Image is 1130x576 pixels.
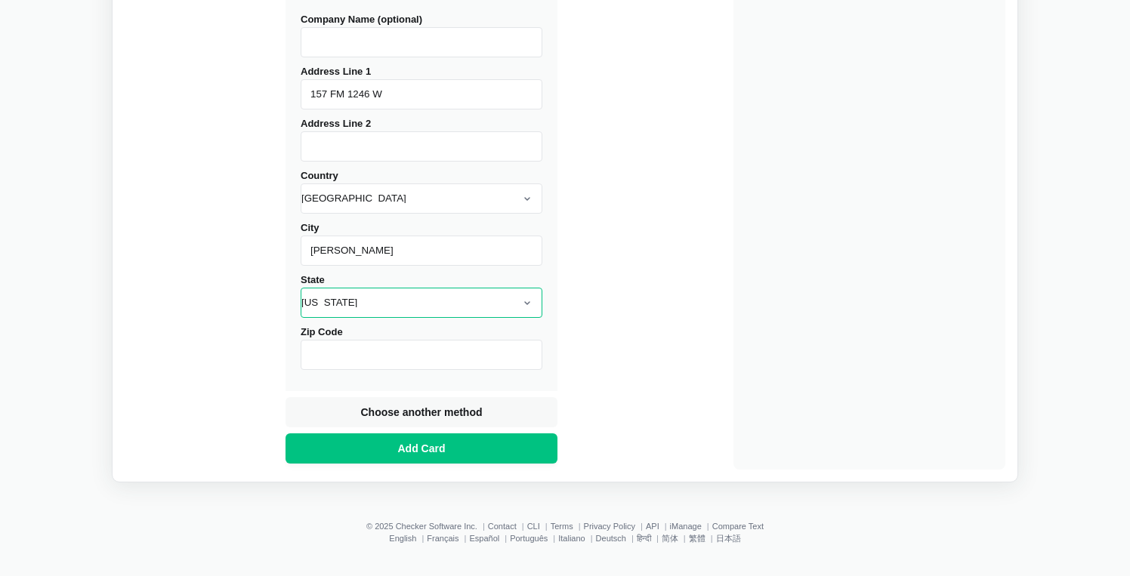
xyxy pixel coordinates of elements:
[527,522,540,531] a: CLI
[488,522,517,531] a: Contact
[301,183,542,214] select: Country
[712,522,764,531] a: Compare Text
[689,534,705,543] a: 繁體
[469,534,499,543] a: Español
[366,522,488,531] li: © 2025 Checker Software Inc.
[301,236,542,266] input: City
[301,27,542,57] input: Company Name (optional)
[670,522,702,531] a: iManage
[716,534,741,543] a: 日本語
[301,326,542,370] label: Zip Code
[357,405,485,420] span: Choose another method
[584,522,635,531] a: Privacy Policy
[301,79,542,109] input: Address Line 1
[637,534,651,543] a: हिन्दी
[286,397,557,427] button: Choose another method
[395,441,449,456] span: Add Card
[301,274,542,318] label: State
[558,534,585,543] a: Italiano
[301,222,542,266] label: City
[662,534,678,543] a: 简体
[389,534,416,543] a: English
[286,433,557,464] button: Add Card
[301,66,542,109] label: Address Line 1
[551,522,573,531] a: Terms
[646,522,659,531] a: API
[301,170,542,214] label: Country
[301,14,542,57] label: Company Name (optional)
[301,118,542,162] label: Address Line 2
[596,534,626,543] a: Deutsch
[427,534,458,543] a: Français
[301,288,542,318] select: State
[301,340,542,370] input: Zip Code
[301,131,542,162] input: Address Line 2
[510,534,548,543] a: Português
